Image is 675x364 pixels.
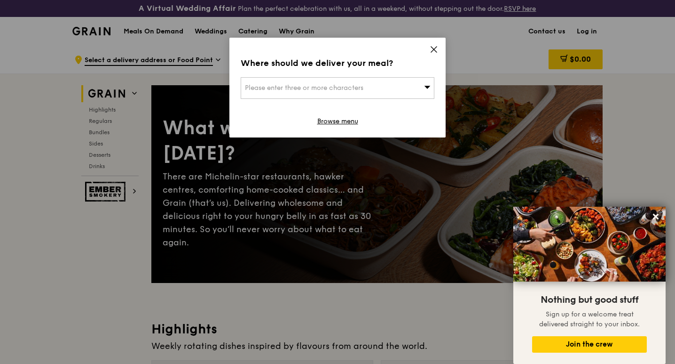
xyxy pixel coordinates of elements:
[241,57,434,70] div: Where should we deliver your meal?
[648,209,663,224] button: Close
[539,310,640,328] span: Sign up for a welcome treat delivered straight to your inbox.
[541,294,638,306] span: Nothing but good stuff
[317,117,358,126] a: Browse menu
[532,336,647,353] button: Join the crew
[513,207,666,282] img: DSC07876-Edit02-Large.jpeg
[245,84,363,92] span: Please enter three or more characters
